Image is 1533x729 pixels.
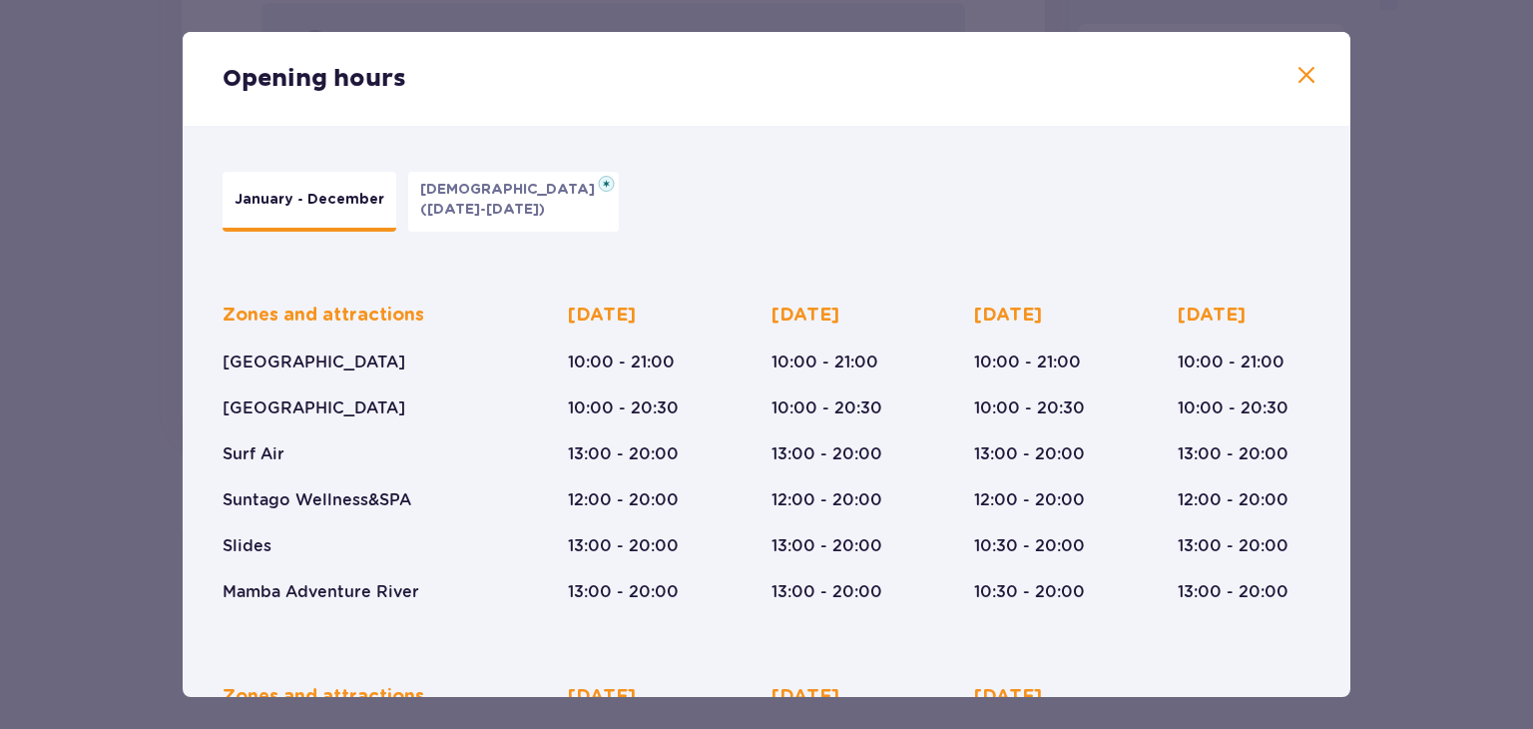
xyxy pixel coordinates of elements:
p: 12:00 - 20:00 [1178,489,1288,511]
p: 10:00 - 21:00 [1178,352,1284,373]
p: [DATE] [568,304,636,328]
p: 10:30 - 20:00 [974,535,1085,557]
p: 13:00 - 20:00 [1178,535,1288,557]
p: 10:00 - 21:00 [974,352,1081,373]
p: [DATE] [974,304,1042,328]
p: Zones and attractions [223,304,424,328]
p: [GEOGRAPHIC_DATA] [223,352,405,373]
p: 13:00 - 20:00 [568,535,679,557]
p: 10:30 - 20:00 [974,581,1085,603]
p: 13:00 - 20:00 [568,581,679,603]
p: Mamba Adventure River [223,581,419,603]
p: Zones and attractions [223,685,424,709]
p: 10:00 - 21:00 [568,352,675,373]
p: 13:00 - 20:00 [568,443,679,465]
p: ([DATE]-[DATE]) [420,200,545,220]
p: Suntago Wellness&SPA [223,489,411,511]
p: 10:00 - 20:30 [974,397,1085,419]
p: 13:00 - 20:00 [771,535,882,557]
p: 10:00 - 20:30 [771,397,882,419]
p: 10:00 - 20:30 [1178,397,1288,419]
p: 13:00 - 20:00 [771,581,882,603]
p: [DATE] [1178,304,1246,328]
p: [DATE] [568,685,636,709]
p: 10:00 - 21:00 [771,352,878,373]
p: 12:00 - 20:00 [974,489,1085,511]
button: [DEMOGRAPHIC_DATA]([DATE]-[DATE]) [408,172,619,232]
p: Opening hours [223,64,406,94]
p: Surf Air [223,443,284,465]
p: 12:00 - 20:00 [568,489,679,511]
p: 12:00 - 20:00 [771,489,882,511]
p: [DEMOGRAPHIC_DATA] [420,180,607,200]
p: 13:00 - 20:00 [974,443,1085,465]
p: January - December [235,190,384,210]
p: 13:00 - 20:00 [1178,581,1288,603]
p: [DATE] [771,304,839,328]
p: [GEOGRAPHIC_DATA] [223,397,405,419]
button: January - December [223,172,396,232]
p: [DATE] [974,685,1042,709]
p: 13:00 - 20:00 [1178,443,1288,465]
p: 13:00 - 20:00 [771,443,882,465]
p: Slides [223,535,271,557]
p: [DATE] [771,685,839,709]
p: 10:00 - 20:30 [568,397,679,419]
